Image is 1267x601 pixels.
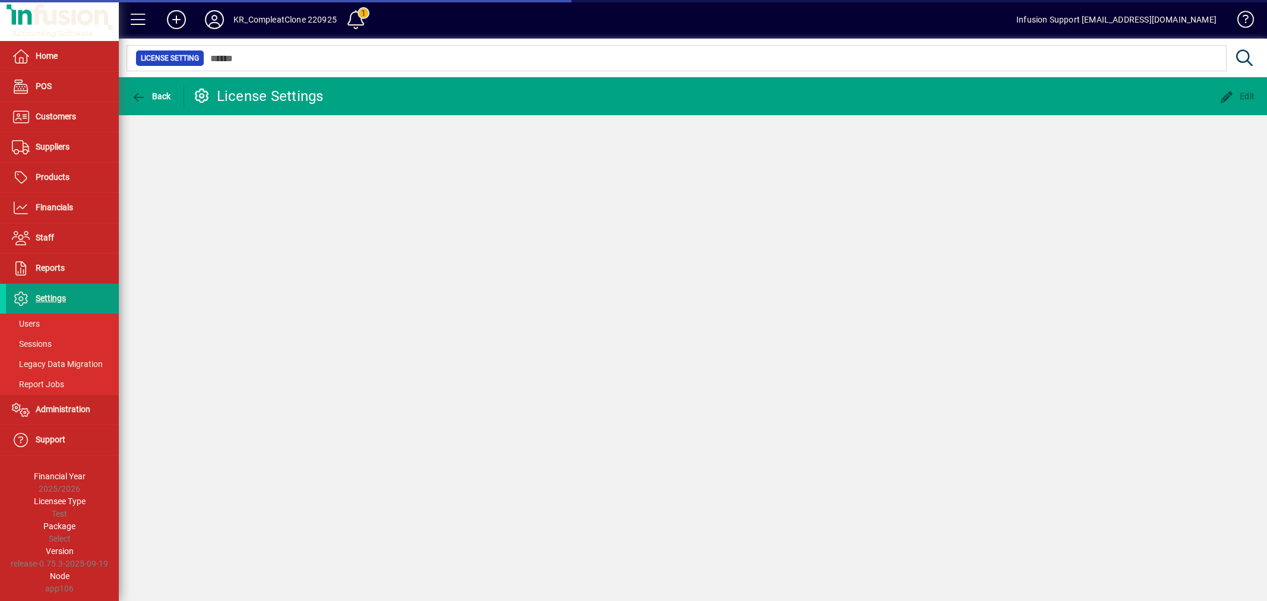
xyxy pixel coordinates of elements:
a: Sessions [6,334,119,354]
span: Settings [36,293,66,303]
app-page-header-button: Back [119,86,184,107]
span: Licensee Type [34,496,86,506]
a: Knowledge Base [1228,2,1252,41]
button: Profile [195,9,233,30]
div: License Settings [193,87,324,106]
button: Back [128,86,174,107]
button: Edit [1217,86,1258,107]
a: Legacy Data Migration [6,354,119,374]
a: Products [6,163,119,192]
span: Staff [36,233,54,242]
span: Administration [36,404,90,414]
span: Financials [36,203,73,212]
a: Customers [6,102,119,132]
div: Infusion Support [EMAIL_ADDRESS][DOMAIN_NAME] [1016,10,1217,29]
span: Support [36,435,65,444]
a: Administration [6,395,119,425]
a: POS [6,72,119,102]
span: Suppliers [36,142,69,151]
span: Back [131,91,171,101]
a: Report Jobs [6,374,119,394]
span: Edit [1219,91,1255,101]
span: License Setting [141,52,199,64]
span: Users [12,319,40,328]
span: Products [36,172,69,182]
a: Support [6,425,119,455]
a: Financials [6,193,119,223]
a: Suppliers [6,132,119,162]
a: Staff [6,223,119,253]
a: Users [6,314,119,334]
span: Legacy Data Migration [12,359,103,369]
span: Home [36,51,58,61]
span: Reports [36,263,65,273]
div: KR_CompleatClone 220925 [233,10,337,29]
span: Node [50,571,69,581]
a: Reports [6,254,119,283]
span: Version [46,546,74,556]
span: Report Jobs [12,379,64,389]
span: Customers [36,112,76,121]
button: Add [157,9,195,30]
a: Home [6,42,119,71]
span: Package [43,521,75,531]
span: Sessions [12,339,52,349]
span: POS [36,81,52,91]
span: Financial Year [34,472,86,481]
